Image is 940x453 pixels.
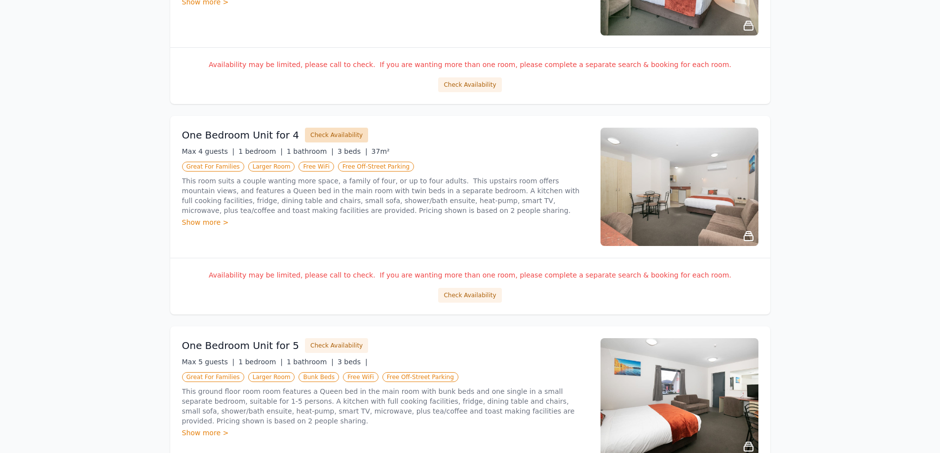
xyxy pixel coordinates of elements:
[305,128,368,142] button: Check Availability
[338,162,414,172] span: Free Off-Street Parking
[182,270,758,280] p: Availability may be limited, please call to check. If you are wanting more than one room, please ...
[438,77,501,92] button: Check Availability
[299,372,339,382] span: Bunk Beds
[372,147,390,155] span: 37m²
[338,358,368,366] span: 3 beds |
[182,386,589,426] p: This ground floor room room features a Queen bed in the main room with bunk beds and one single i...
[182,147,235,155] span: Max 4 guests |
[182,60,758,70] p: Availability may be limited, please call to check. If you are wanting more than one room, please ...
[338,147,368,155] span: 3 beds |
[238,358,283,366] span: 1 bedroom |
[182,176,589,215] p: This room suits a couple wanting more space, a family of four, or up to four adults. This upstair...
[248,372,295,382] span: Larger Room
[299,162,334,172] span: Free WiFi
[305,338,368,353] button: Check Availability
[182,339,300,352] h3: One Bedroom Unit for 5
[182,428,589,438] div: Show more >
[238,147,283,155] span: 1 bedroom |
[382,372,458,382] span: Free Off-Street Parking
[287,358,334,366] span: 1 bathroom |
[182,372,244,382] span: Great For Families
[182,162,244,172] span: Great For Families
[287,147,334,155] span: 1 bathroom |
[182,128,300,142] h3: One Bedroom Unit for 4
[343,372,378,382] span: Free WiFi
[182,358,235,366] span: Max 5 guests |
[438,288,501,303] button: Check Availability
[248,162,295,172] span: Larger Room
[182,217,589,227] div: Show more >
